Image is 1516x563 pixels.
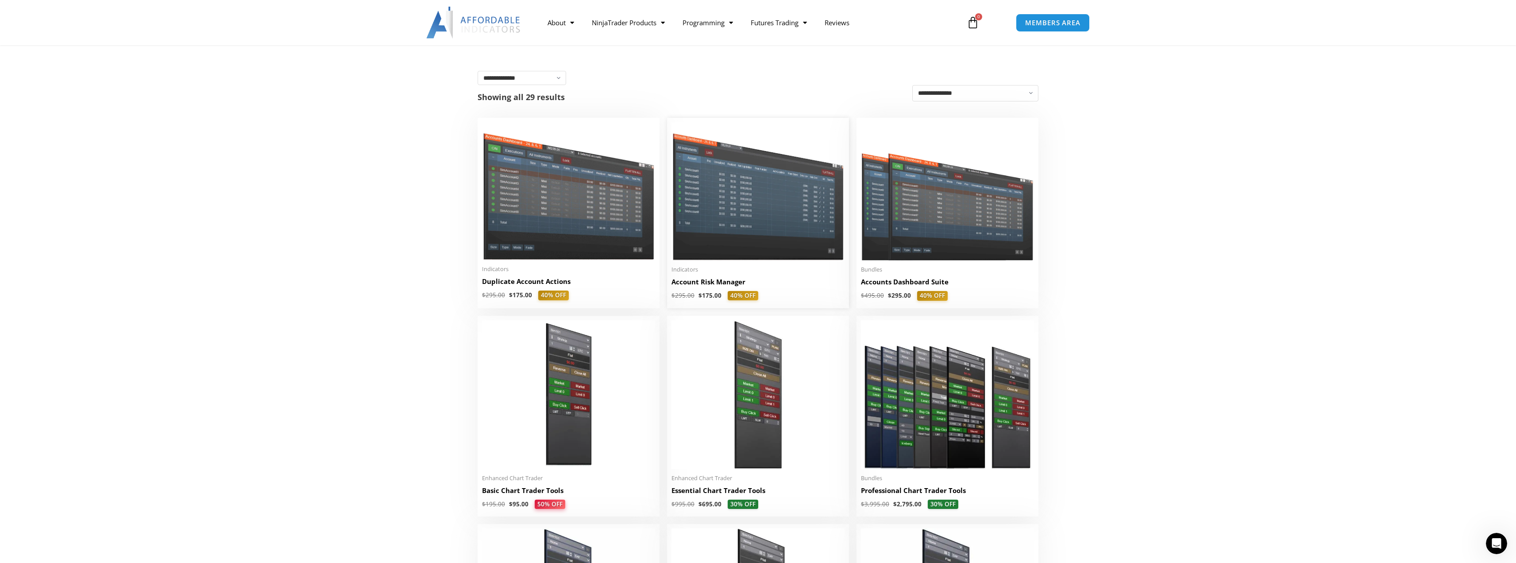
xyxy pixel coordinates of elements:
h2: Accounts Dashboard Suite [861,277,1034,287]
span: $ [698,291,702,299]
span: $ [861,291,864,299]
span: 40% OFF [917,291,948,301]
a: Accounts Dashboard Suite [861,277,1034,291]
bdi: 175.00 [698,291,721,299]
a: Programming [674,12,742,33]
span: 30% OFF [928,500,958,509]
span: $ [671,500,675,508]
h2: Account Risk Manager [671,277,845,287]
img: LogoAI | Affordable Indicators – NinjaTrader [426,7,521,39]
span: $ [482,500,486,508]
a: Professional Chart Trader Tools [861,486,1034,500]
img: BasicTools [482,320,655,469]
bdi: 995.00 [671,500,694,508]
bdi: 295.00 [671,291,694,299]
span: 0 [975,13,982,20]
span: Indicators [482,265,655,273]
span: Bundles [861,266,1034,273]
bdi: 2,795.00 [893,500,922,508]
span: 30% OFF [728,500,758,509]
select: Shop order [912,85,1038,101]
h2: Essential Chart Trader Tools [671,486,845,495]
h2: Basic Chart Trader Tools [482,486,655,495]
span: $ [509,500,513,508]
span: 40% OFF [728,291,758,301]
bdi: 175.00 [509,291,532,299]
img: Account Risk Manager [671,122,845,260]
a: Basic Chart Trader Tools [482,486,655,500]
h2: Professional Chart Trader Tools [861,486,1034,495]
bdi: 295.00 [888,291,911,299]
a: Account Risk Manager [671,277,845,291]
span: Indicators [671,266,845,273]
a: Duplicate Account Actions [482,277,655,291]
span: $ [671,291,675,299]
bdi: 295.00 [482,291,505,299]
span: $ [482,291,486,299]
span: 40% OFF [538,291,569,300]
a: 0 [953,10,992,35]
bdi: 3,995.00 [861,500,889,508]
p: Showing all 29 results [478,93,565,101]
img: Essential Chart Trader Tools [671,320,845,469]
img: Accounts Dashboard Suite [861,122,1034,260]
span: $ [698,500,702,508]
span: Bundles [861,474,1034,482]
iframe: Intercom live chat [1486,533,1507,554]
a: About [539,12,583,33]
span: 50% OFF [535,500,565,509]
h2: Duplicate Account Actions [482,277,655,286]
bdi: 495.00 [861,291,884,299]
img: Duplicate Account Actions [482,122,655,260]
span: $ [893,500,897,508]
span: $ [888,291,891,299]
bdi: 195.00 [482,500,505,508]
span: MEMBERS AREA [1025,19,1080,26]
a: Essential Chart Trader Tools [671,486,845,500]
bdi: 95.00 [509,500,528,508]
span: Enhanced Chart Trader [482,474,655,482]
a: Futures Trading [742,12,816,33]
a: MEMBERS AREA [1016,14,1090,32]
a: NinjaTrader Products [583,12,674,33]
bdi: 695.00 [698,500,721,508]
span: $ [509,291,513,299]
nav: Menu [539,12,957,33]
span: Enhanced Chart Trader [671,474,845,482]
span: $ [861,500,864,508]
a: Reviews [816,12,858,33]
img: ProfessionalToolsBundlePage [861,320,1034,469]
